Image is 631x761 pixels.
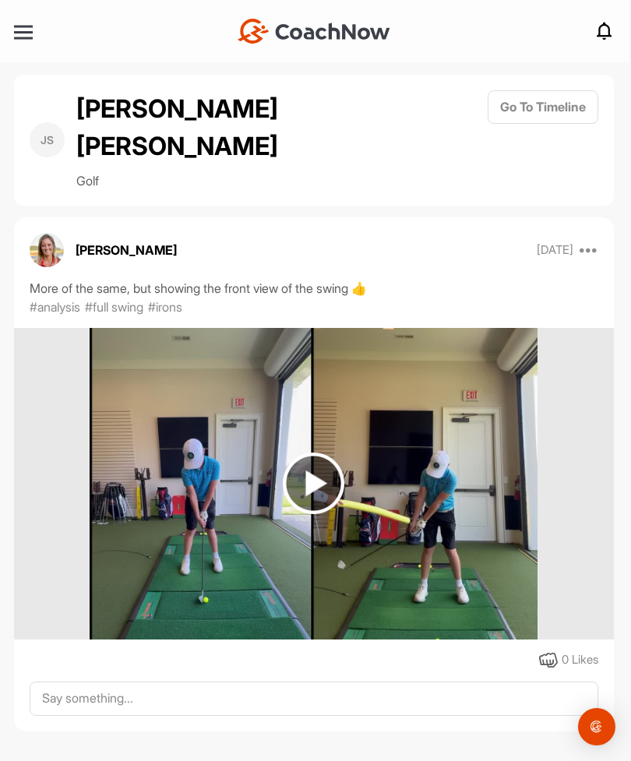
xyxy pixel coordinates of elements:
[76,171,287,190] p: Golf
[238,19,390,44] img: CoachNow
[76,241,177,259] p: [PERSON_NAME]
[30,298,80,316] p: #analysis
[578,708,615,745] div: Open Intercom Messenger
[30,122,65,157] div: JS
[562,651,598,669] div: 0 Likes
[537,242,573,258] p: [DATE]
[488,90,598,124] button: Go To Timeline
[90,328,538,639] img: media
[30,233,64,267] img: avatar
[283,453,344,514] img: play
[76,90,287,165] h2: [PERSON_NAME] [PERSON_NAME]
[148,298,182,316] p: #irons
[30,279,598,298] div: More of the same, but showing the front view of the swing 👍
[85,298,143,316] p: #full swing
[488,90,598,190] a: Go To Timeline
